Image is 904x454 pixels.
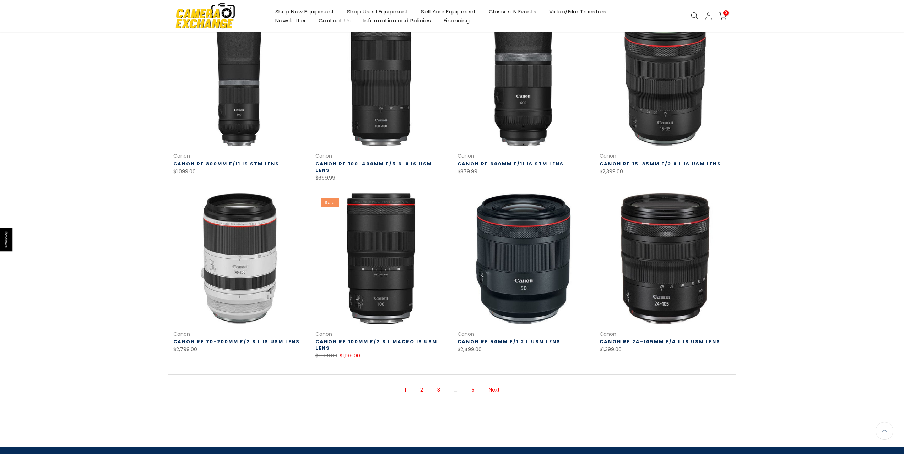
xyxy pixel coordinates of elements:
[401,384,410,396] span: Page 1
[315,352,337,359] del: $1,399.00
[173,152,190,159] a: Canon
[434,384,444,396] a: Page 3
[269,16,312,25] a: Newsletter
[340,351,360,360] ins: $1,199.00
[415,7,483,16] a: Sell Your Equipment
[723,10,729,16] span: 0
[173,338,300,345] a: Canon RF 70-200mm f/2.8 L IS USM Lens
[341,7,415,16] a: Shop Used Equipment
[173,345,305,354] div: $2,799.00
[600,330,616,338] a: Canon
[543,7,613,16] a: Video/Film Transfers
[173,330,190,338] a: Canon
[600,338,720,345] a: Canon RF 24-105mm f/4 L IS USM Lens
[315,160,432,174] a: Canon RF 100-400mm f/5.6-8 IS USM Lens
[173,167,305,176] div: $1,099.00
[269,7,341,16] a: Shop New Equipment
[458,345,589,354] div: $2,499.00
[485,384,503,396] a: Next
[600,345,731,354] div: $1,399.00
[458,160,564,167] a: Canon RF 600mm f/11 IS STM Lens
[312,16,357,25] a: Contact Us
[315,174,447,182] div: $699.99
[168,375,736,408] nav: Pagination
[468,384,478,396] a: Page 5
[437,16,476,25] a: Financing
[600,152,616,159] a: Canon
[315,152,332,159] a: Canon
[600,160,721,167] a: Canon RF 15-35mm f/2.8 L IS USM Lens
[876,422,893,440] a: Back to the top
[417,384,427,396] a: Page 2
[357,16,437,25] a: Information and Policies
[482,7,543,16] a: Classes & Events
[315,338,437,351] a: Canon RF 100mm f/2.8 L Macro IS USM Lens
[315,330,332,338] a: Canon
[451,384,461,396] span: …
[173,160,279,167] a: Canon RF 800mm f/11 IS STM Lens
[719,12,726,20] a: 0
[458,330,474,338] a: Canon
[600,167,731,176] div: $2,399.00
[458,167,589,176] div: $879.99
[458,152,474,159] a: Canon
[458,338,561,345] a: Canon RF 50mm f/1.2 L USM Lens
